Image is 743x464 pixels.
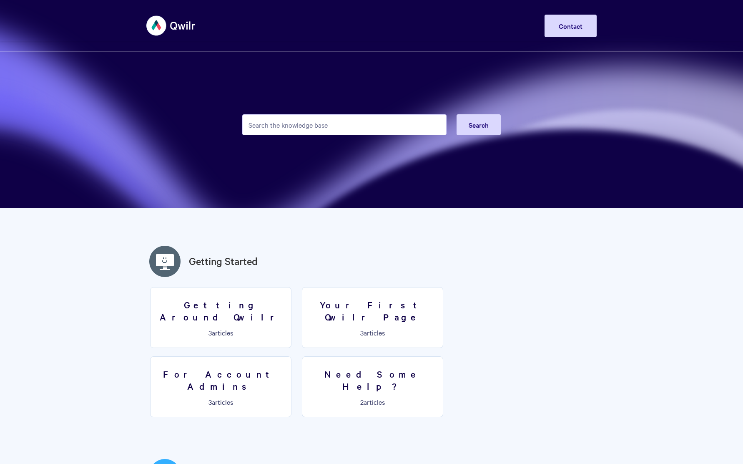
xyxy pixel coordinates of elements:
span: 3 [360,328,364,337]
a: Contact [545,15,597,37]
a: Your First Qwilr Page 3articles [302,287,443,348]
input: Search the knowledge base [242,114,447,135]
p: articles [307,398,438,406]
img: Qwilr Help Center [146,10,196,41]
h3: Getting Around Qwilr [156,299,286,323]
a: Need Some Help? 2articles [302,356,443,417]
p: articles [156,329,286,336]
a: Getting Started [189,254,258,269]
span: Search [469,120,489,129]
span: 2 [360,397,364,406]
p: articles [156,398,286,406]
span: 3 [208,328,212,337]
h3: For Account Admins [156,368,286,392]
h3: Need Some Help? [307,368,438,392]
span: 3 [208,397,212,406]
button: Search [457,114,501,135]
p: articles [307,329,438,336]
a: For Account Admins 3articles [150,356,291,417]
h3: Your First Qwilr Page [307,299,438,323]
a: Getting Around Qwilr 3articles [150,287,291,348]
